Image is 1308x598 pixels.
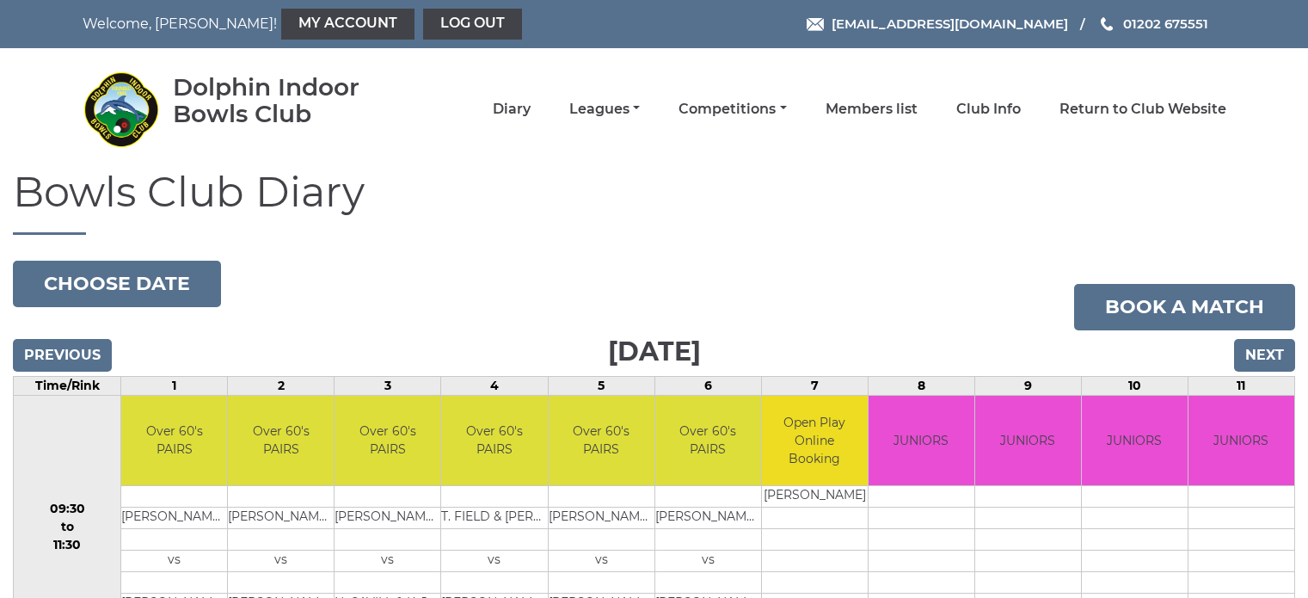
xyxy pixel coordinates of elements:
[228,396,334,486] td: Over 60's PAIRS
[493,100,531,119] a: Diary
[228,508,334,529] td: [PERSON_NAME] & [PERSON_NAME]
[121,551,227,572] td: vs
[807,18,824,31] img: Email
[441,508,547,529] td: T. FIELD & [PERSON_NAME]
[1098,14,1208,34] a: Phone us 01202 675551
[762,486,868,508] td: [PERSON_NAME]
[761,376,868,395] td: 7
[335,396,440,486] td: Over 60's PAIRS
[335,508,440,529] td: [PERSON_NAME] & [PERSON_NAME]
[14,376,121,395] td: Time/Rink
[569,100,640,119] a: Leagues
[121,396,227,486] td: Over 60's PAIRS
[83,9,544,40] nav: Welcome, [PERSON_NAME]!
[868,376,974,395] td: 8
[1101,17,1113,31] img: Phone us
[13,339,112,372] input: Previous
[121,508,227,529] td: [PERSON_NAME] & [PERSON_NAME]
[869,396,974,486] td: JUNIORS
[655,396,761,486] td: Over 60's PAIRS
[335,551,440,572] td: vs
[832,15,1068,32] span: [EMAIL_ADDRESS][DOMAIN_NAME]
[974,376,1081,395] td: 9
[1059,100,1226,119] a: Return to Club Website
[441,376,548,395] td: 4
[975,396,1081,486] td: JUNIORS
[423,9,522,40] a: Log out
[762,396,868,486] td: Open Play Online Booking
[549,551,654,572] td: vs
[335,376,441,395] td: 3
[807,14,1068,34] a: Email [EMAIL_ADDRESS][DOMAIN_NAME]
[1123,15,1208,32] span: 01202 675551
[679,100,786,119] a: Competitions
[441,551,547,572] td: vs
[655,551,761,572] td: vs
[13,170,1295,235] h1: Bowls Club Diary
[1188,396,1294,486] td: JUNIORS
[228,551,334,572] td: vs
[548,376,654,395] td: 5
[281,9,415,40] a: My Account
[1081,376,1188,395] td: 10
[13,261,221,307] button: Choose date
[826,100,918,119] a: Members list
[654,376,761,395] td: 6
[121,376,228,395] td: 1
[549,508,654,529] td: [PERSON_NAME] & [PERSON_NAME]
[173,74,409,127] div: Dolphin Indoor Bowls Club
[441,396,547,486] td: Over 60's PAIRS
[956,100,1021,119] a: Club Info
[655,508,761,529] td: [PERSON_NAME] & [PERSON_NAME]
[1074,284,1295,330] a: Book a match
[228,376,335,395] td: 2
[549,396,654,486] td: Over 60's PAIRS
[1188,376,1294,395] td: 11
[1082,396,1188,486] td: JUNIORS
[1234,339,1295,372] input: Next
[83,71,160,148] img: Dolphin Indoor Bowls Club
